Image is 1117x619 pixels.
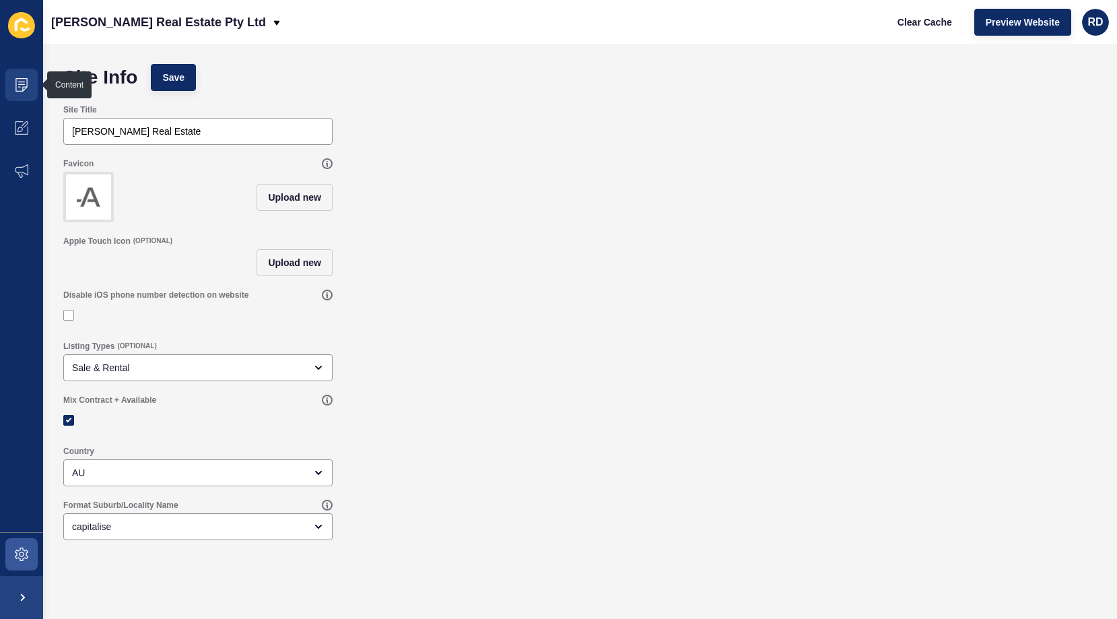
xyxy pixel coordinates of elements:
[974,9,1071,36] button: Preview Website
[898,15,952,29] span: Clear Cache
[63,500,178,511] label: Format Suburb/Locality Name
[257,184,333,211] button: Upload new
[63,446,94,457] label: Country
[63,104,97,115] label: Site Title
[63,71,137,84] h1: Site Info
[63,354,333,381] div: open menu
[63,395,156,405] label: Mix Contract + Available
[63,158,94,169] label: Favicon
[133,236,172,246] span: (OPTIONAL)
[63,459,333,486] div: open menu
[63,513,333,540] div: open menu
[268,191,321,204] span: Upload new
[63,290,248,300] label: Disable iOS phone number detection on website
[257,249,333,276] button: Upload new
[63,341,114,352] label: Listing Types
[63,236,131,247] label: Apple Touch Icon
[51,5,266,39] p: [PERSON_NAME] Real Estate Pty Ltd
[886,9,963,36] button: Clear Cache
[117,341,156,351] span: (OPTIONAL)
[55,79,83,90] div: Content
[66,174,111,220] img: 2b570f0a40646f859c31ac60721b1be1.png
[986,15,1060,29] span: Preview Website
[1087,15,1103,29] span: RD
[162,71,184,84] span: Save
[151,64,196,91] button: Save
[268,256,321,269] span: Upload new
